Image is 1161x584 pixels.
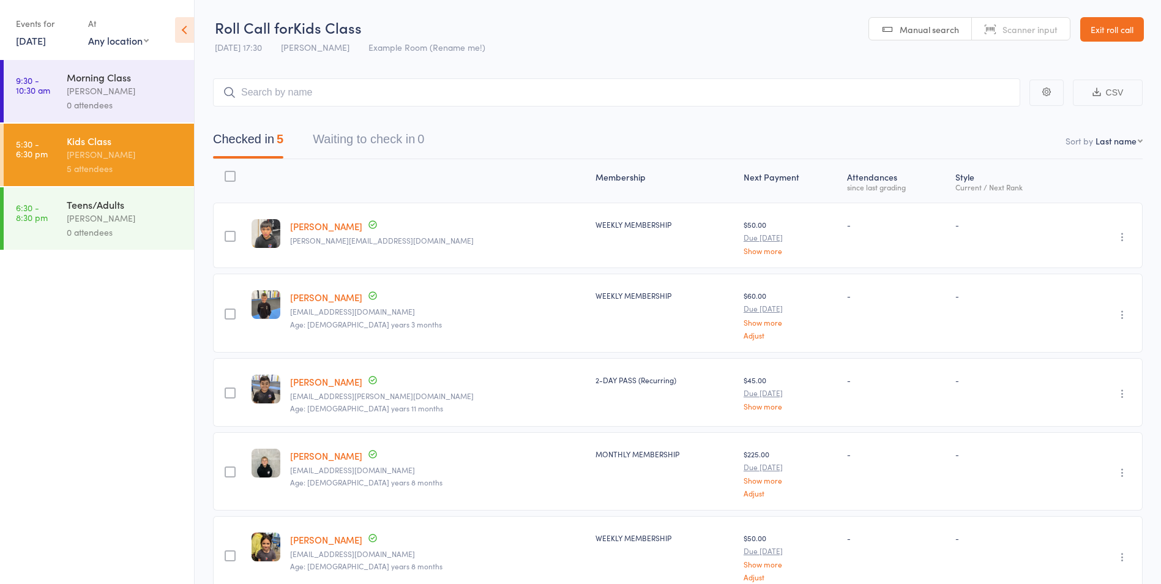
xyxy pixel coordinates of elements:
[842,165,950,197] div: Atten­dances
[4,60,194,122] a: 9:30 -10:30 amMorning Class[PERSON_NAME]0 attendees
[290,319,442,329] span: Age: [DEMOGRAPHIC_DATA] years 3 months
[290,466,586,474] small: Samibrahim430@gmail.com
[290,392,586,400] small: Rungthip.patel@gmail.com
[215,17,293,37] span: Roll Call for
[213,78,1020,107] input: Search by name
[744,375,837,410] div: $45.00
[67,70,184,84] div: Morning Class
[290,236,586,245] small: Brierley.keepa@gmail.com
[290,561,442,571] span: Age: [DEMOGRAPHIC_DATA] years 8 months
[290,449,362,462] a: [PERSON_NAME]
[955,290,1067,301] div: -
[744,233,837,242] small: Due [DATE]
[847,375,946,385] div: -
[744,533,837,581] div: $50.00
[744,389,837,397] small: Due [DATE]
[290,307,586,316] small: Mderke84@gmail.com
[847,290,946,301] div: -
[252,533,280,561] img: image1749631166.png
[744,489,837,497] a: Adjust
[744,547,837,555] small: Due [DATE]
[67,162,184,176] div: 5 attendees
[900,23,959,36] span: Manual search
[595,219,734,230] div: WEEKLY MEMBERSHIP
[955,219,1067,230] div: -
[955,449,1067,459] div: -
[744,219,837,255] div: $50.00
[281,41,349,53] span: [PERSON_NAME]
[368,41,485,53] span: Example Room (Rename me!)
[16,13,76,34] div: Events for
[847,219,946,230] div: -
[1002,23,1058,36] span: Scanner input
[67,148,184,162] div: [PERSON_NAME]
[950,165,1072,197] div: Style
[595,533,734,543] div: WEEKLY MEMBERSHIP
[744,331,837,339] a: Adjust
[290,477,442,487] span: Age: [DEMOGRAPHIC_DATA] years 8 months
[744,463,837,471] small: Due [DATE]
[252,375,280,403] img: image1748847527.png
[847,533,946,543] div: -
[744,290,837,339] div: $60.00
[215,41,262,53] span: [DATE] 17:30
[290,375,362,388] a: [PERSON_NAME]
[744,449,837,497] div: $225.00
[67,198,184,211] div: Teens/Adults
[955,183,1067,191] div: Current / Next Rank
[313,126,424,159] button: Waiting to check in0
[744,304,837,313] small: Due [DATE]
[293,17,362,37] span: Kids Class
[290,291,362,304] a: [PERSON_NAME]
[744,476,837,484] a: Show more
[290,220,362,233] a: [PERSON_NAME]
[16,34,46,47] a: [DATE]
[595,449,734,459] div: MONTHLY MEMBERSHIP
[955,375,1067,385] div: -
[744,573,837,581] a: Adjust
[4,124,194,186] a: 5:30 -6:30 pmKids Class[PERSON_NAME]5 attendees
[67,134,184,148] div: Kids Class
[1066,135,1093,147] label: Sort by
[67,225,184,239] div: 0 attendees
[290,403,443,413] span: Age: [DEMOGRAPHIC_DATA] years 11 months
[847,183,946,191] div: since last grading
[16,75,50,95] time: 9:30 - 10:30 am
[277,132,283,146] div: 5
[67,211,184,225] div: [PERSON_NAME]
[744,247,837,255] a: Show more
[16,203,48,222] time: 6:30 - 8:30 pm
[88,34,149,47] div: Any location
[213,126,283,159] button: Checked in5
[744,560,837,568] a: Show more
[595,375,734,385] div: 2-DAY PASS (Recurring)
[252,449,280,477] img: image1748943070.png
[88,13,149,34] div: At
[739,165,842,197] div: Next Payment
[847,449,946,459] div: -
[744,402,837,410] a: Show more
[1080,17,1144,42] a: Exit roll call
[595,290,734,301] div: WEEKLY MEMBERSHIP
[67,84,184,98] div: [PERSON_NAME]
[1073,80,1143,106] button: CSV
[4,187,194,250] a: 6:30 -8:30 pmTeens/Adults[PERSON_NAME]0 attendees
[16,139,48,159] time: 5:30 - 6:30 pm
[744,318,837,326] a: Show more
[252,219,280,248] img: image1753950937.png
[591,165,739,197] div: Membership
[67,98,184,112] div: 0 attendees
[955,533,1067,543] div: -
[290,533,362,546] a: [PERSON_NAME]
[1096,135,1137,147] div: Last name
[252,290,280,319] img: image1751531244.png
[290,550,586,558] small: A.rolevski@hotmail.com
[417,132,424,146] div: 0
